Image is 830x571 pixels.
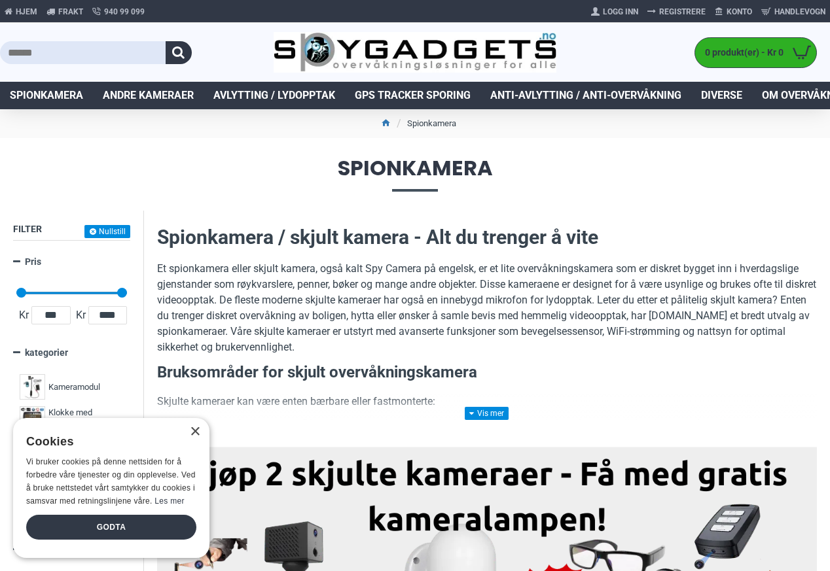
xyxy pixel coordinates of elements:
[774,6,825,18] span: Handlevogn
[274,32,556,73] img: SpyGadgets.no
[157,224,817,251] h2: Spionkamera / skjult kamera - Alt du trenger å vite
[20,406,45,432] img: Klokke med kamera
[13,158,817,191] span: Spionkamera
[480,82,691,109] a: Anti-avlytting / Anti-overvåkning
[710,1,757,22] a: Konto
[695,46,787,60] span: 0 produkt(er) - Kr 0
[154,496,184,506] a: Les mer, opens a new window
[643,1,710,22] a: Registrere
[727,6,752,18] span: Konto
[757,1,830,22] a: Handlevogn
[659,6,706,18] span: Registrere
[26,515,196,540] div: Godta
[157,362,817,384] h3: Bruksområder for skjult overvåkningskamera
[204,82,345,109] a: Avlytting / Lydopptak
[26,428,188,456] div: Cookies
[695,38,816,67] a: 0 produkt(er) - Kr 0
[345,82,480,109] a: GPS Tracker Sporing
[157,394,817,409] p: Skjulte kameraer kan være enten bærbare eller fastmonterte:
[190,427,200,437] div: Close
[183,417,302,430] strong: Bærbare spionkameraer:
[73,307,88,323] span: Kr
[13,341,130,364] a: kategorier
[26,457,196,505] span: Vi bruker cookies på denne nettsiden for å forbedre våre tjenester og din opplevelse. Ved å bruke...
[48,381,100,394] span: Kameramodul
[157,261,817,355] p: Et spionkamera eller skjult kamera, også kalt Spy Camera på engelsk, er et lite overvåkningskamer...
[10,88,83,103] span: Spionkamera
[16,307,31,323] span: Kr
[84,225,130,238] button: Nullstill
[603,6,638,18] span: Logg Inn
[20,374,45,400] img: Kameramodul
[355,88,471,103] span: GPS Tracker Sporing
[13,251,130,273] a: Pris
[490,88,681,103] span: Anti-avlytting / Anti-overvåkning
[586,1,643,22] a: Logg Inn
[93,82,204,109] a: Andre kameraer
[691,82,752,109] a: Diverse
[701,88,742,103] span: Diverse
[13,224,42,234] span: Filter
[48,406,120,432] span: Klokke med kamera
[183,416,817,447] li: Disse kan tas med overalt og brukes til skjult filming i situasjoner der diskresjon er nødvendig ...
[16,6,37,18] span: Hjem
[104,6,145,18] span: 940 99 099
[103,88,194,103] span: Andre kameraer
[213,88,335,103] span: Avlytting / Lydopptak
[13,538,130,561] a: Typer
[58,6,83,18] span: Frakt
